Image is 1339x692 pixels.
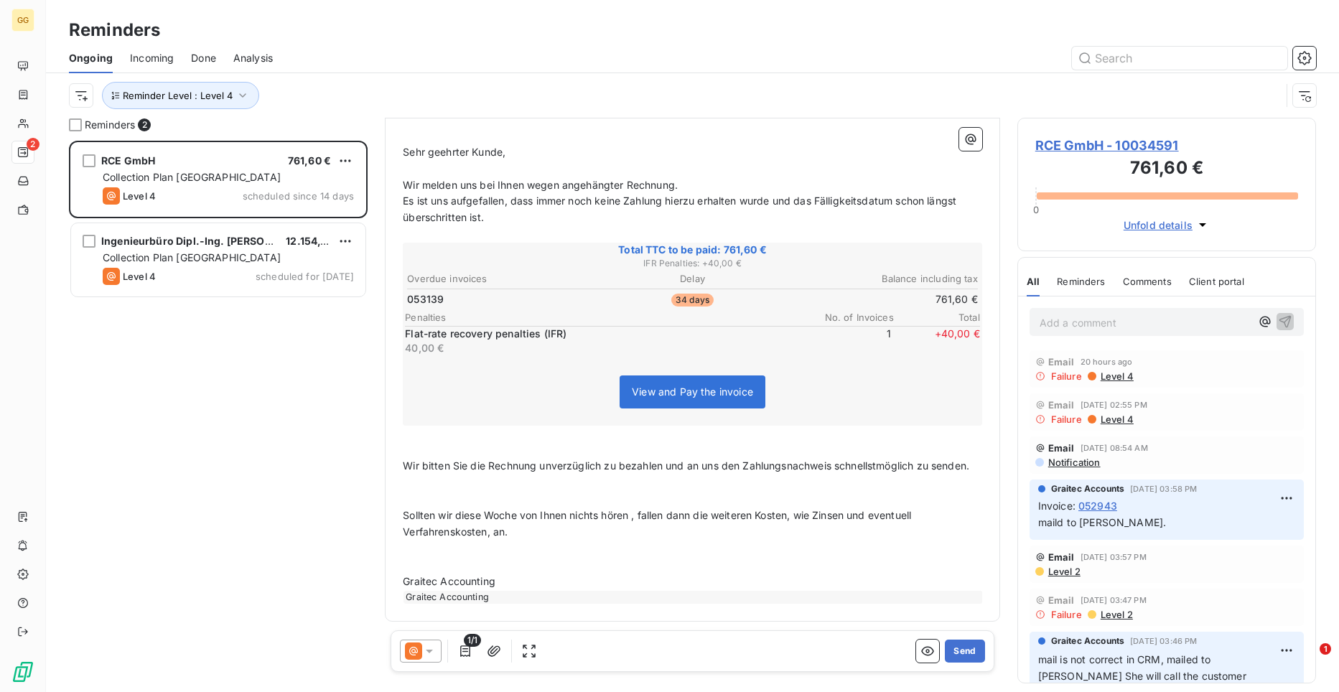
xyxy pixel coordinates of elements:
[403,459,969,472] span: Wir bitten Sie die Rechnung unverzüglich zu bezahlen und an uns den Zahlungsnachweis schnellstmög...
[103,171,281,183] span: Collection Plan [GEOGRAPHIC_DATA]
[464,634,481,647] span: 1/1
[1047,457,1101,468] span: Notification
[102,82,259,109] button: Reminder Level : Level 4
[1130,485,1197,493] span: [DATE] 03:58 PM
[1051,413,1082,425] span: Failure
[1051,482,1124,495] span: Graitec Accounts
[1081,553,1147,561] span: [DATE] 03:57 PM
[894,327,980,355] span: + 40,00 €
[243,190,354,202] span: scheduled since 14 days
[286,235,341,247] span: 12.154,15 €
[1048,594,1075,606] span: Email
[11,9,34,32] div: GG
[405,327,802,341] p: Flat-rate recovery penalties (IFR)
[11,660,34,683] img: Logo LeanPay
[191,51,216,65] span: Done
[405,312,808,323] span: Penalties
[11,141,34,164] a: 2
[805,327,891,355] span: 1
[1057,276,1105,287] span: Reminders
[1119,217,1214,233] button: Unfold details
[1099,370,1134,382] span: Level 4
[1047,566,1081,577] span: Level 2
[789,271,979,286] th: Balance including tax
[406,271,596,286] th: Overdue invoices
[403,146,505,158] span: Sehr geehrter Kunde,
[138,118,151,131] span: 2
[1320,643,1331,655] span: 1
[1033,204,1039,215] span: 0
[1290,643,1325,678] iframe: Intercom live chat
[407,292,444,307] span: 053139
[101,154,155,167] span: RCE GmbH
[1048,551,1075,563] span: Email
[808,312,894,323] span: No. of Invoices
[894,312,980,323] span: Total
[103,251,281,263] span: Collection Plan [GEOGRAPHIC_DATA]
[1189,276,1244,287] span: Client portal
[123,90,233,101] span: Reminder Level : Level 4
[1038,498,1076,513] span: Invoice :
[1099,609,1133,620] span: Level 2
[1123,276,1172,287] span: Comments
[1027,276,1040,287] span: All
[1038,653,1246,682] span: mail is not correct in CRM, mailed to [PERSON_NAME] She will call the customer
[632,385,753,398] span: View and Pay the invoice
[123,190,156,202] span: Level 4
[1072,47,1287,70] input: Search
[1078,498,1117,513] span: 052943
[403,509,914,538] span: Sollten wir diese Woche von Ihnen nichts hören , fallen dann die weiteren Kosten, wie Zinsen und ...
[1124,218,1193,233] span: Unfold details
[1081,357,1133,366] span: 20 hours ago
[1048,399,1075,411] span: Email
[405,341,802,355] p: 40,00 €
[101,235,313,247] span: Ingenieurbüro Dipl.-Ing. [PERSON_NAME]
[945,640,984,663] button: Send
[69,17,160,43] h3: Reminders
[130,51,174,65] span: Incoming
[1130,637,1197,645] span: [DATE] 03:46 PM
[403,575,495,587] span: Graitec Accounting
[1035,136,1298,155] span: RCE GmbH - 10034591
[256,271,354,282] span: scheduled for [DATE]
[1048,356,1075,368] span: Email
[403,179,678,191] span: Wir melden uns bei Ihnen wegen angehängter Rechnung.
[1081,596,1147,604] span: [DATE] 03:47 PM
[789,291,979,307] td: 761,60 €
[1081,444,1148,452] span: [DATE] 08:54 AM
[233,51,273,65] span: Analysis
[69,141,368,692] div: grid
[1048,442,1075,454] span: Email
[1051,609,1082,620] span: Failure
[27,138,39,151] span: 2
[1038,516,1166,528] span: maild to [PERSON_NAME].
[1099,413,1134,425] span: Level 4
[403,195,959,223] span: Es ist uns aufgefallen, dass immer noch keine Zahlung hierzu erhalten wurde und das Fälligkeitsda...
[69,51,113,65] span: Ongoing
[288,154,331,167] span: 761,60 €
[1081,401,1147,409] span: [DATE] 02:55 PM
[597,271,787,286] th: Delay
[1051,635,1124,647] span: Graitec Accounts
[671,294,714,307] span: 34 days
[405,243,980,257] span: Total TTC to be paid: 761,60 €
[1035,155,1298,184] h3: 761,60 €
[123,271,156,282] span: Level 4
[1051,370,1082,382] span: Failure
[405,257,980,270] span: IFR Penalties : + 40,00 €
[85,118,135,132] span: Reminders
